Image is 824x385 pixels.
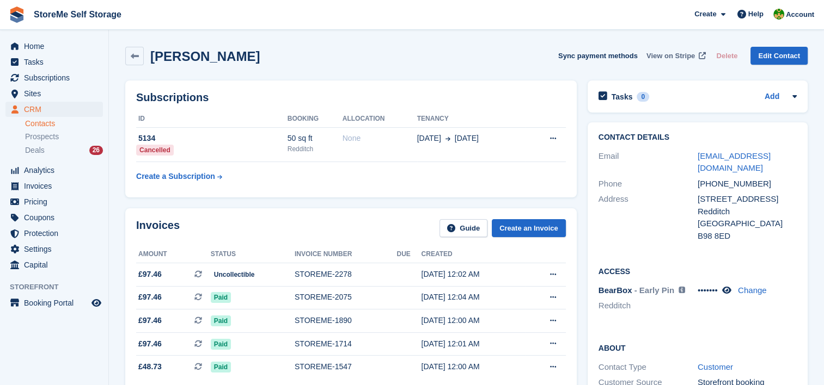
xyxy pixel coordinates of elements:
div: 0 [637,92,649,102]
div: Phone [599,178,698,190]
div: [DATE] 12:01 AM [421,338,525,350]
div: [DATE] 12:02 AM [421,269,525,280]
span: View on Stripe [646,51,695,61]
div: 50 sq ft [288,133,343,144]
a: View on Stripe [642,47,708,65]
h2: Tasks [612,92,633,102]
h2: Invoices [136,219,180,237]
span: Deals [25,145,45,156]
a: StoreMe Self Storage [29,5,126,23]
th: Booking [288,110,343,128]
a: Deals 26 [25,145,103,156]
div: Address [599,193,698,242]
th: Due [396,246,421,263]
div: [PHONE_NUMBER] [698,178,797,190]
span: Account [786,9,814,20]
div: Create a Subscription [136,171,215,182]
div: Redditch [698,206,797,218]
img: stora-icon-8386f47178a22dfd0bd8f6a31ec36ba5ce8667c1dd55bd0f319d3a0aa187defe.svg [9,7,25,23]
span: Prospects [25,132,59,142]
img: StorMe [773,9,784,20]
h2: About [599,342,797,353]
div: Contact Type [599,361,698,374]
div: 26 [89,146,103,155]
div: Cancelled [136,145,174,156]
span: £97.46 [138,315,162,326]
a: [EMAIL_ADDRESS][DOMAIN_NAME] [698,151,771,173]
button: Sync payment methods [558,47,638,65]
div: [DATE] 12:00 AM [421,315,525,326]
button: Delete [712,47,742,65]
span: Capital [24,257,89,272]
h2: [PERSON_NAME] [150,49,260,64]
span: £97.46 [138,338,162,350]
span: Tasks [24,54,89,70]
th: Tenancy [417,110,526,128]
a: Preview store [90,296,103,309]
a: Contacts [25,119,103,129]
a: menu [5,257,103,272]
span: Analytics [24,163,89,178]
span: £97.46 [138,291,162,303]
span: Home [24,39,89,54]
div: Email [599,150,698,175]
th: ID [136,110,288,128]
a: Prospects [25,131,103,142]
th: Created [421,246,525,263]
div: STOREME-2278 [295,269,396,280]
img: icon-info-grey-7440780725fd019a000dd9b08b2336e03edf1995a4989e88bcd33f0948082b44.svg [679,287,685,293]
a: Add [765,91,779,103]
span: - Early Pin [634,285,674,295]
div: [GEOGRAPHIC_DATA] [698,218,797,230]
div: 5134 [136,133,288,144]
span: Paid [211,315,231,326]
h2: Subscriptions [136,91,566,104]
span: £97.46 [138,269,162,280]
li: Redditch [599,300,698,312]
div: None [343,133,417,144]
h2: Access [599,265,797,276]
span: Create [694,9,716,20]
span: [DATE] [455,133,479,144]
span: Booking Portal [24,295,89,311]
span: £48.73 [138,361,162,372]
h2: Contact Details [599,133,797,142]
a: Change [738,285,767,295]
span: Paid [211,362,231,372]
span: [DATE] [417,133,441,144]
div: [DATE] 12:00 AM [421,361,525,372]
span: Subscriptions [24,70,89,85]
a: menu [5,210,103,225]
span: Pricing [24,194,89,209]
span: CRM [24,102,89,117]
div: STOREME-1890 [295,315,396,326]
div: [STREET_ADDRESS] [698,193,797,206]
a: menu [5,241,103,257]
a: menu [5,70,103,85]
a: Create an Invoice [492,219,566,237]
a: menu [5,86,103,101]
span: Storefront [10,282,108,293]
span: Paid [211,292,231,303]
a: menu [5,194,103,209]
div: STOREME-1714 [295,338,396,350]
span: Help [748,9,764,20]
div: B98 8ED [698,230,797,243]
a: menu [5,163,103,178]
a: menu [5,295,103,311]
span: Coupons [24,210,89,225]
th: Invoice number [295,246,396,263]
a: Edit Contact [750,47,808,65]
span: Paid [211,339,231,350]
span: Invoices [24,178,89,194]
a: menu [5,54,103,70]
a: Create a Subscription [136,166,222,187]
th: Status [211,246,295,263]
a: menu [5,178,103,194]
a: menu [5,39,103,54]
a: Guide [440,219,487,237]
div: [DATE] 12:04 AM [421,291,525,303]
span: BearBox [599,285,632,295]
span: ••••••• [698,285,718,295]
div: STOREME-1547 [295,361,396,372]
